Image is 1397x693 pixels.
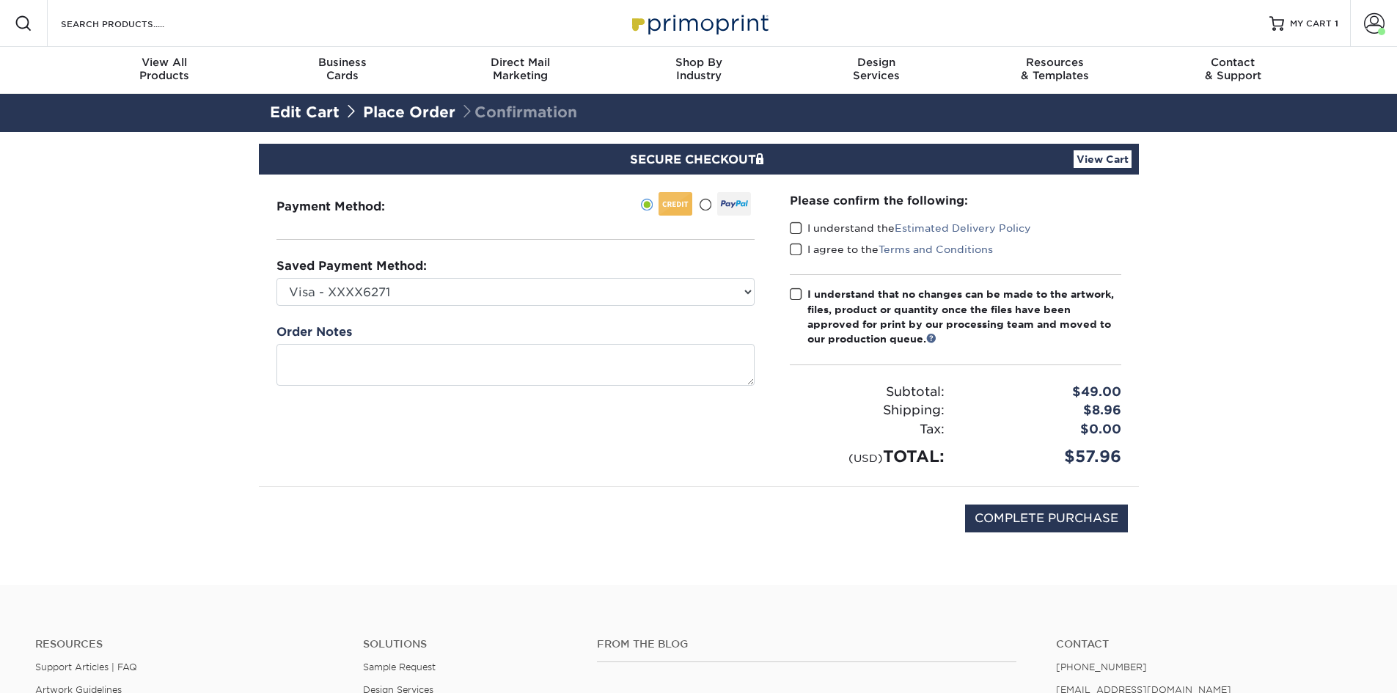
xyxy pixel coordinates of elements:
span: Contact [1144,56,1322,69]
div: $0.00 [956,420,1132,439]
a: View Cart [1074,150,1132,168]
img: Primoprint [626,7,772,39]
a: Terms and Conditions [879,243,993,255]
div: I understand that no changes can be made to the artwork, files, product or quantity once the file... [807,287,1121,347]
label: I understand the [790,221,1031,235]
input: COMPLETE PURCHASE [965,505,1128,532]
div: Subtotal: [779,383,956,402]
h4: Solutions [363,638,575,650]
a: Resources& Templates [966,47,1144,94]
div: Tax: [779,420,956,439]
small: (USD) [848,452,883,464]
a: View AllProducts [76,47,254,94]
div: $49.00 [956,383,1132,402]
input: SEARCH PRODUCTS..... [59,15,202,32]
a: Direct MailMarketing [431,47,609,94]
span: Confirmation [460,103,577,121]
a: Estimated Delivery Policy [895,222,1031,234]
a: Shop ByIndustry [609,47,788,94]
div: & Templates [966,56,1144,82]
div: & Support [1144,56,1322,82]
a: Sample Request [363,661,436,672]
label: I agree to the [790,242,993,257]
span: 1 [1335,18,1338,29]
div: Please confirm the following: [790,192,1121,209]
a: Contact& Support [1144,47,1322,94]
span: MY CART [1290,18,1332,30]
span: Shop By [609,56,788,69]
label: Saved Payment Method: [276,257,427,275]
div: Marketing [431,56,609,82]
a: BusinessCards [253,47,431,94]
a: Support Articles | FAQ [35,661,137,672]
h3: Payment Method: [276,199,421,213]
div: Cards [253,56,431,82]
span: Resources [966,56,1144,69]
div: Services [788,56,966,82]
h4: Resources [35,638,341,650]
div: Products [76,56,254,82]
a: [PHONE_NUMBER] [1056,661,1147,672]
div: TOTAL: [779,444,956,469]
div: $57.96 [956,444,1132,469]
span: Direct Mail [431,56,609,69]
a: Edit Cart [270,103,340,121]
a: Contact [1056,638,1362,650]
span: SECURE CHECKOUT [630,153,768,166]
a: DesignServices [788,47,966,94]
div: Shipping: [779,401,956,420]
div: $8.96 [956,401,1132,420]
a: Place Order [363,103,455,121]
div: Industry [609,56,788,82]
span: Business [253,56,431,69]
h4: From the Blog [597,638,1016,650]
label: Order Notes [276,323,352,341]
span: View All [76,56,254,69]
span: Design [788,56,966,69]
